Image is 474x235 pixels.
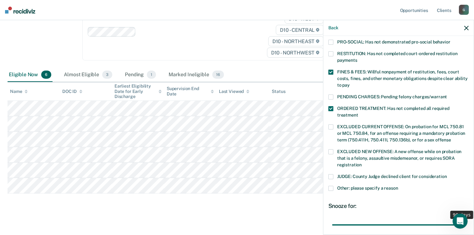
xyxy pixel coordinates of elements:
[62,89,82,94] div: DOC ID
[114,83,162,99] div: Earliest Eligibility Date for Early Discharge
[337,106,449,117] span: ORDERED TREATMENT: Has not completed all required treatment
[328,203,469,209] div: Snooze for:
[337,124,465,142] span: EXCLUDED CURRENT OFFENSE: On probation for MCL 750.81 or MCL 750.84, for an offense requiring a m...
[10,89,28,94] div: Name
[337,174,447,179] span: JUDGE: County Judge declined client for consideration
[63,68,114,82] div: Almost Eligible
[337,51,458,63] span: RESTITUTION: Has not completed court-ordered restitution payments
[337,186,398,191] span: Other: please specify a reason
[167,86,214,97] div: Supervision End Date
[147,71,156,79] span: 1
[453,214,468,229] iframe: Intercom live chat
[337,69,468,88] span: FINES & FEES: Willful nonpayment of restitution, fees, court costs, fines, and other monetary obl...
[276,25,324,35] span: D10 - CENTRAL
[41,71,51,79] span: 6
[337,39,450,44] span: PRO-SOCIAL: Has not demonstrated pro-social behavior
[219,89,249,94] div: Last Viewed
[8,68,53,82] div: Eligible Now
[450,211,473,219] div: 90 days
[459,5,469,15] div: G
[124,68,157,82] div: Pending
[5,7,35,14] img: Recidiviz
[212,71,224,79] span: 16
[337,149,461,167] span: EXCLUDED NEW OFFENSE: A new offense while on probation that is a felony, assaultive misdemeanor, ...
[328,25,338,31] button: Back
[167,68,225,82] div: Marked Ineligible
[337,94,447,99] span: PENDING CHARGES: Pending felony charges/warrant
[272,89,286,94] div: Status
[102,71,112,79] span: 3
[268,36,324,46] span: D10 - NORTHEAST
[267,48,324,58] span: D10 - NORTHWEST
